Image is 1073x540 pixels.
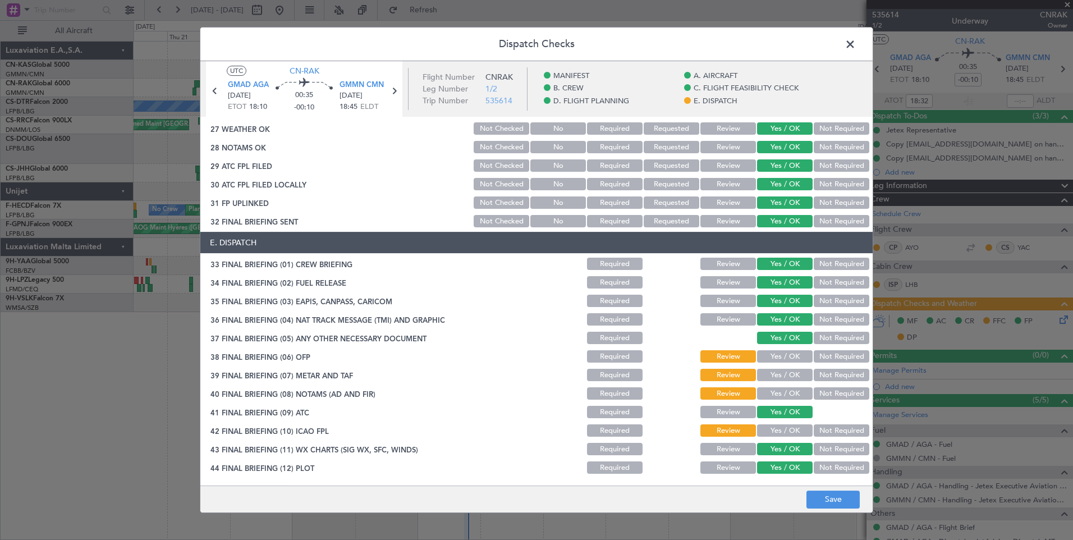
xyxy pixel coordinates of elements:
button: Not Required [814,313,869,326]
button: Not Required [814,461,869,474]
button: Not Required [814,424,869,437]
button: Not Required [814,350,869,363]
button: Not Required [814,122,869,135]
button: Not Required [814,332,869,344]
header: Dispatch Checks [200,28,873,61]
button: Not Required [814,369,869,381]
button: Not Required [814,159,869,172]
button: Not Required [814,276,869,289]
button: Not Required [814,215,869,227]
button: Not Required [814,141,869,153]
button: Not Required [814,196,869,209]
button: Not Required [814,295,869,307]
button: Not Required [814,258,869,270]
button: Not Required [814,387,869,400]
button: Not Required [814,443,869,455]
button: Not Required [814,178,869,190]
